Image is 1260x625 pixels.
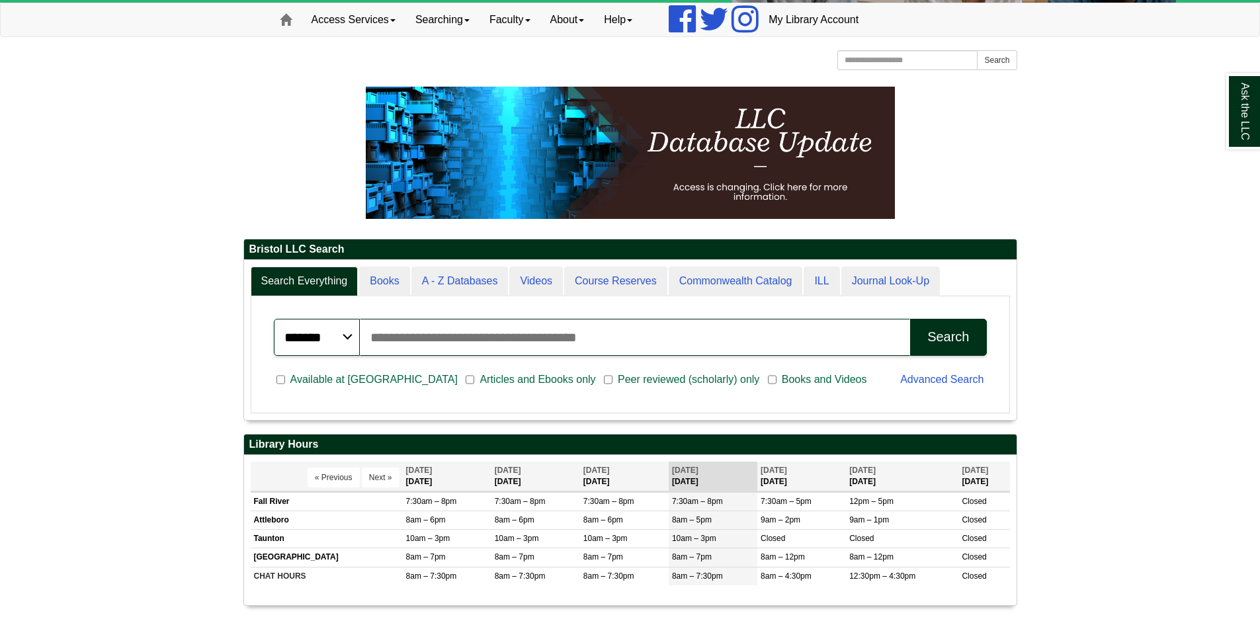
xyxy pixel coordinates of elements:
[251,267,358,296] a: Search Everything
[495,497,546,506] span: 7:30am – 8pm
[962,552,986,562] span: Closed
[761,571,812,581] span: 8am – 4:30pm
[366,87,895,219] img: HTML tutorial
[594,3,642,36] a: Help
[672,571,723,581] span: 8am – 7:30pm
[583,534,628,543] span: 10am – 3pm
[251,492,403,511] td: Fall River
[849,534,874,543] span: Closed
[777,372,872,388] span: Books and Videos
[406,466,433,475] span: [DATE]
[491,462,580,491] th: [DATE]
[846,462,958,491] th: [DATE]
[276,374,285,386] input: Available at [GEOGRAPHIC_DATA]
[495,571,546,581] span: 8am – 7:30pm
[495,552,534,562] span: 8am – 7pm
[583,466,610,475] span: [DATE]
[927,329,969,345] div: Search
[761,497,812,506] span: 7:30am – 5pm
[849,552,894,562] span: 8am – 12pm
[359,267,409,296] a: Books
[495,466,521,475] span: [DATE]
[406,515,446,524] span: 8am – 6pm
[251,567,403,585] td: CHAT HOURS
[759,3,868,36] a: My Library Account
[669,462,757,491] th: [DATE]
[962,497,986,506] span: Closed
[900,374,984,385] a: Advanced Search
[804,267,839,296] a: ILL
[962,534,986,543] span: Closed
[849,515,889,524] span: 9am – 1pm
[962,466,988,475] span: [DATE]
[849,466,876,475] span: [DATE]
[495,534,539,543] span: 10am – 3pm
[251,511,403,530] td: Attleboro
[768,374,777,386] input: Books and Videos
[308,468,360,487] button: « Previous
[285,372,463,388] span: Available at [GEOGRAPHIC_DATA]
[583,552,623,562] span: 8am – 7pm
[564,267,667,296] a: Course Reserves
[761,534,785,543] span: Closed
[962,515,986,524] span: Closed
[672,466,698,475] span: [DATE]
[761,515,800,524] span: 9am – 2pm
[672,552,712,562] span: 8am – 7pm
[583,497,634,506] span: 7:30am – 8pm
[962,571,986,581] span: Closed
[302,3,405,36] a: Access Services
[977,50,1017,70] button: Search
[406,534,450,543] span: 10am – 3pm
[849,571,915,581] span: 12:30pm – 4:30pm
[406,571,457,581] span: 8am – 7:30pm
[910,319,986,356] button: Search
[583,571,634,581] span: 8am – 7:30pm
[604,374,612,386] input: Peer reviewed (scholarly) only
[495,515,534,524] span: 8am – 6pm
[672,515,712,524] span: 8am – 5pm
[669,267,803,296] a: Commonwealth Catalog
[406,552,446,562] span: 8am – 7pm
[244,239,1017,260] h2: Bristol LLC Search
[849,497,894,506] span: 12pm – 5pm
[466,374,474,386] input: Articles and Ebooks only
[474,372,601,388] span: Articles and Ebooks only
[251,548,403,567] td: [GEOGRAPHIC_DATA]
[841,267,940,296] a: Journal Look-Up
[406,497,457,506] span: 7:30am – 8pm
[761,466,787,475] span: [DATE]
[405,3,480,36] a: Searching
[672,497,723,506] span: 7:30am – 8pm
[761,552,805,562] span: 8am – 12pm
[958,462,1009,491] th: [DATE]
[244,435,1017,455] h2: Library Hours
[583,515,623,524] span: 8am – 6pm
[403,462,491,491] th: [DATE]
[757,462,846,491] th: [DATE]
[580,462,669,491] th: [DATE]
[509,267,563,296] a: Videos
[672,534,716,543] span: 10am – 3pm
[362,468,399,487] button: Next »
[251,530,403,548] td: Taunton
[540,3,595,36] a: About
[480,3,540,36] a: Faculty
[612,372,765,388] span: Peer reviewed (scholarly) only
[411,267,509,296] a: A - Z Databases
